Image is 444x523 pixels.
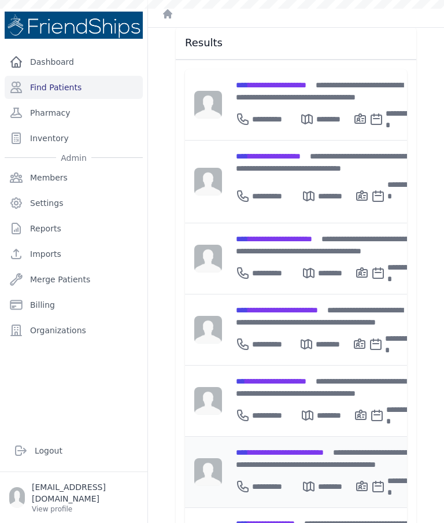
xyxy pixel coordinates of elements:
[194,91,222,119] img: person-242608b1a05df3501eefc295dc1bc67a.jpg
[5,101,143,124] a: Pharmacy
[194,168,222,196] img: person-242608b1a05df3501eefc295dc1bc67a.jpg
[5,268,143,291] a: Merge Patients
[5,166,143,189] a: Members
[9,481,138,514] a: [EMAIL_ADDRESS][DOMAIN_NAME] View profile
[5,319,143,342] a: Organizations
[5,76,143,99] a: Find Patients
[5,127,143,150] a: Inventory
[5,191,143,215] a: Settings
[194,458,222,486] img: person-242608b1a05df3501eefc295dc1bc67a.jpg
[194,245,222,272] img: person-242608b1a05df3501eefc295dc1bc67a.jpg
[5,50,143,73] a: Dashboard
[5,242,143,266] a: Imports
[32,481,138,504] p: [EMAIL_ADDRESS][DOMAIN_NAME]
[56,152,91,164] span: Admin
[9,439,138,462] a: Logout
[5,12,143,39] img: Medical Missions EMR
[194,316,222,344] img: person-242608b1a05df3501eefc295dc1bc67a.jpg
[32,504,138,514] p: View profile
[5,217,143,240] a: Reports
[194,387,222,415] img: person-242608b1a05df3501eefc295dc1bc67a.jpg
[185,36,407,50] h3: Results
[5,293,143,316] a: Billing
